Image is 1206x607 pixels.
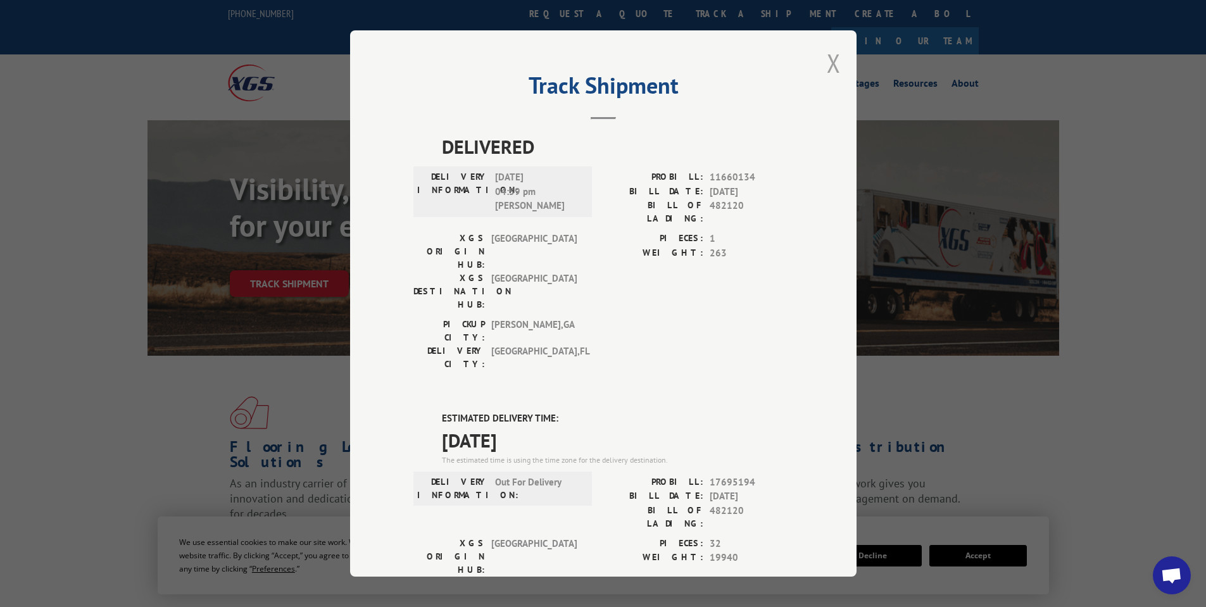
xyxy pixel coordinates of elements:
label: PIECES: [603,537,703,551]
span: [DATE] [710,185,793,199]
label: PICKUP CITY: [413,318,485,344]
label: WEIGHT: [603,551,703,565]
button: Close modal [827,46,841,80]
label: DELIVERY INFORMATION: [417,170,489,213]
span: 32 [710,537,793,551]
span: DELIVERED [442,132,793,161]
label: WEIGHT: [603,246,703,261]
span: Out For Delivery [495,475,581,502]
label: BILL DATE: [603,489,703,504]
label: PIECES: [603,232,703,246]
span: 19940 [710,551,793,565]
label: PROBILL: [603,170,703,185]
label: BILL OF LADING: [603,199,703,225]
span: [DATE] [442,426,793,454]
div: Open chat [1153,556,1191,594]
span: [DATE] 04:59 pm [PERSON_NAME] [495,170,581,213]
span: 482120 [710,504,793,530]
label: BILL OF LADING: [603,504,703,530]
span: [GEOGRAPHIC_DATA] [491,272,577,311]
div: The estimated time is using the time zone for the delivery destination. [442,454,793,466]
span: [GEOGRAPHIC_DATA] [491,232,577,272]
label: BILL DATE: [603,185,703,199]
label: XGS ORIGIN HUB: [413,537,485,577]
label: XGS DESTINATION HUB: [413,272,485,311]
label: PROBILL: [603,475,703,490]
label: XGS ORIGIN HUB: [413,232,485,272]
span: [GEOGRAPHIC_DATA] , FL [491,344,577,371]
span: 17695194 [710,475,793,490]
label: DELIVERY CITY: [413,344,485,371]
label: ESTIMATED DELIVERY TIME: [442,411,793,426]
h2: Track Shipment [413,77,793,101]
span: [DATE] [710,489,793,504]
span: [GEOGRAPHIC_DATA] [491,537,577,577]
span: 1 [710,232,793,246]
span: 11660134 [710,170,793,185]
span: [PERSON_NAME] , GA [491,318,577,344]
label: DELIVERY INFORMATION: [417,475,489,502]
span: 482120 [710,199,793,225]
span: 263 [710,246,793,261]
